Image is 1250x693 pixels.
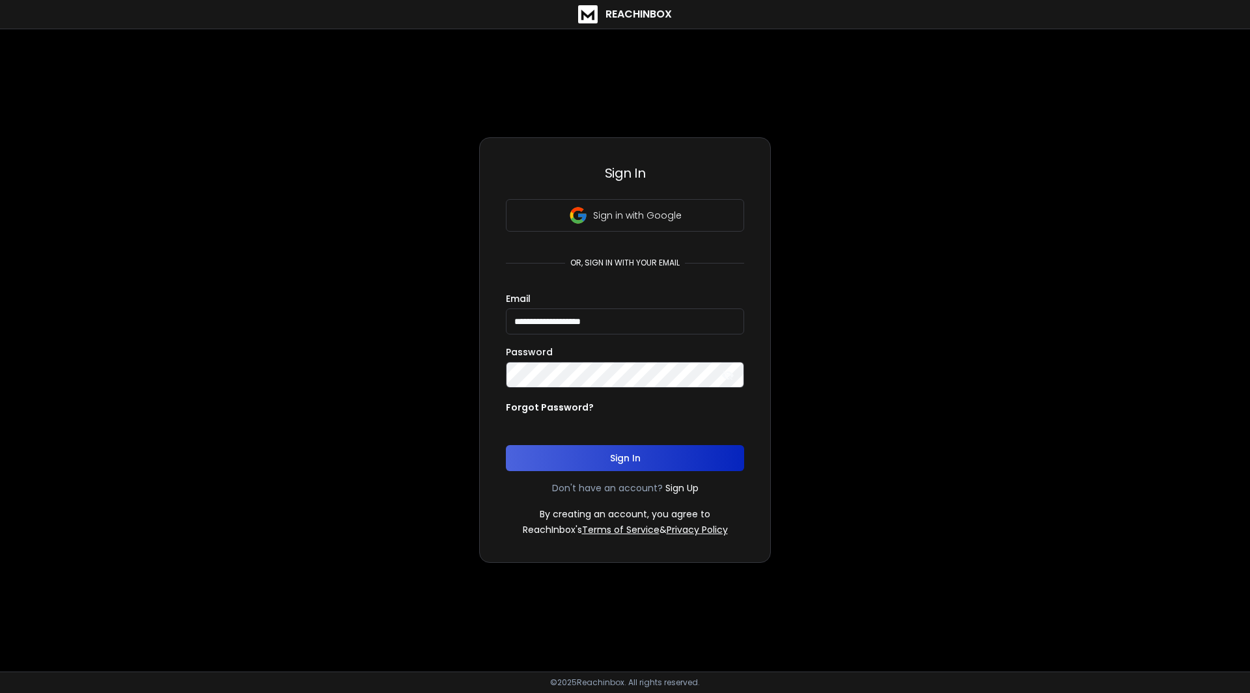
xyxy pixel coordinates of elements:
[552,482,663,495] p: Don't have an account?
[565,258,685,268] p: or, sign in with your email
[665,482,699,495] a: Sign Up
[506,164,744,182] h3: Sign In
[582,523,660,536] a: Terms of Service
[506,294,531,303] label: Email
[550,677,700,688] p: © 2025 Reachinbox. All rights reserved.
[593,209,682,222] p: Sign in with Google
[605,7,672,22] h1: ReachInbox
[540,508,710,521] p: By creating an account, you agree to
[506,347,553,357] label: Password
[578,5,672,23] a: ReachInbox
[506,401,594,414] p: Forgot Password?
[506,445,744,471] button: Sign In
[523,523,728,536] p: ReachInbox's &
[667,523,728,536] a: Privacy Policy
[506,199,744,232] button: Sign in with Google
[578,5,598,23] img: logo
